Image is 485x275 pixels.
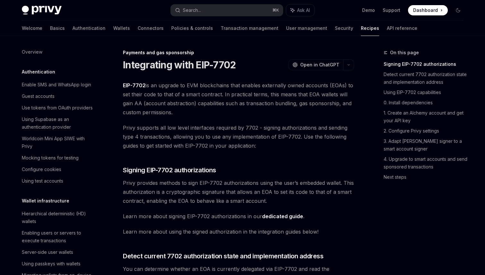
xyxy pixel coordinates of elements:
[384,126,468,136] a: 2. Configure Privy settings
[138,21,164,36] a: Connectors
[17,133,99,152] a: Worldcoin Mini App SIWE with Privy
[300,62,339,68] span: Open in ChatGPT
[17,46,99,58] a: Overview
[17,246,99,258] a: Server-side user wallets
[183,6,201,14] div: Search...
[272,8,279,13] span: ⌘ K
[123,49,354,56] div: Payments and gas sponsorship
[362,7,375,13] a: Demo
[17,114,99,133] a: Using Supabase as an authentication provider
[221,21,278,36] a: Transaction management
[72,21,106,36] a: Authentication
[286,4,314,16] button: Ask AI
[383,7,400,13] a: Support
[453,5,463,15] button: Toggle dark mode
[361,21,379,36] a: Recipes
[123,212,354,221] span: Learn more about signing EIP-7702 authorizations in our .
[17,164,99,175] a: Configure cookies
[123,178,354,205] span: Privy provides methods to sign EIP-7702 authorizations using the user’s embedded wallet. This aut...
[17,152,99,164] a: Mocking tokens for testing
[123,59,236,71] h1: Integrating with EIP-7702
[408,5,448,15] a: Dashboard
[22,210,95,225] div: Hierarchical deterministic (HD) wallets
[22,6,62,15] img: dark logo
[384,98,468,108] a: 0. Install dependencies
[384,87,468,98] a: Using EIP-7702 capabilities
[50,21,65,36] a: Basics
[17,79,99,90] a: Enable SMS and WhatsApp login
[22,135,95,150] div: Worldcoin Mini App SIWE with Privy
[384,172,468,182] a: Next steps
[171,4,283,16] button: Search...⌘K
[22,81,91,89] div: Enable SMS and WhatsApp login
[384,69,468,87] a: Detect current 7702 authorization state and implementation address
[123,82,146,89] a: EIP-7702
[22,248,73,256] div: Server-side user wallets
[384,136,468,154] a: 3. Adapt [PERSON_NAME] signer to a smart account signer
[22,92,55,100] div: Guest accounts
[286,21,327,36] a: User management
[123,252,323,261] span: Detect current 7702 authorization state and implementation address
[17,258,99,270] a: Using passkeys with wallets
[17,227,99,246] a: Enabling users or servers to execute transactions
[123,123,354,150] span: Privy supports all low level interfaces required by 7702 - signing authorizations and sending typ...
[413,7,438,13] span: Dashboard
[384,59,468,69] a: Signing EIP-7702 authorizations
[22,116,95,131] div: Using Supabase as an authentication provider
[297,7,310,13] span: Ask AI
[17,208,99,227] a: Hierarchical deterministic (HD) wallets
[387,21,417,36] a: API reference
[22,48,42,56] div: Overview
[22,197,69,205] h5: Wallet infrastructure
[17,90,99,102] a: Guest accounts
[22,229,95,245] div: Enabling users or servers to execute transactions
[22,154,79,162] div: Mocking tokens for testing
[288,59,343,70] button: Open in ChatGPT
[113,21,130,36] a: Wallets
[17,102,99,114] a: Use tokens from OAuth providers
[335,21,353,36] a: Security
[22,166,61,173] div: Configure cookies
[384,108,468,126] a: 1. Create an Alchemy account and get your API key
[384,154,468,172] a: 4. Upgrade to smart accounts and send sponsored transactions
[123,227,354,236] span: Learn more about using the signed authorization in the integration guides below!
[390,49,419,56] span: On this page
[123,81,354,117] span: is an upgrade to EVM blockchains that enables externally owned accounts (EOAs) to set their code ...
[22,68,55,76] h5: Authentication
[22,260,81,268] div: Using passkeys with wallets
[22,21,42,36] a: Welcome
[262,213,303,220] a: dedicated guide
[171,21,213,36] a: Policies & controls
[22,104,93,112] div: Use tokens from OAuth providers
[17,175,99,187] a: Using test accounts
[123,166,216,175] span: Signing EIP-7702 authorizations
[22,177,63,185] div: Using test accounts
